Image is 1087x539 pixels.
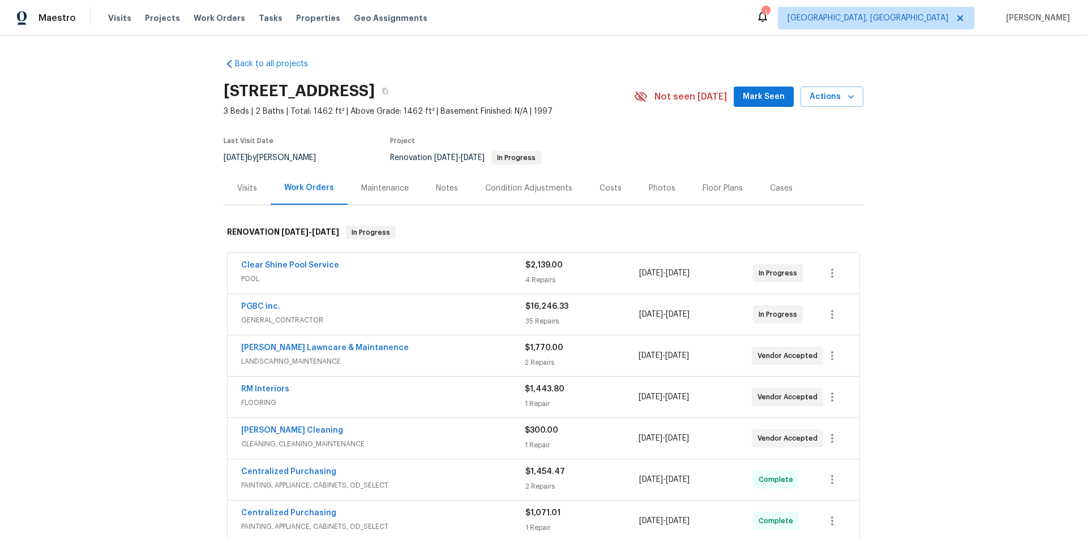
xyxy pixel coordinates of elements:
span: [DATE] [639,269,663,277]
span: In Progress [493,154,540,161]
button: Mark Seen [734,87,794,107]
span: In Progress [347,227,395,238]
a: [PERSON_NAME] Cleaning [241,426,343,434]
span: Geo Assignments [354,12,427,24]
span: [DATE] [224,154,247,162]
span: Work Orders [194,12,245,24]
span: Tasks [259,14,283,22]
div: Costs [600,183,622,194]
span: [DATE] [434,154,458,162]
span: - [639,515,690,527]
span: In Progress [759,309,802,320]
span: [DATE] [639,352,662,360]
span: - [639,350,689,361]
div: 1 [761,7,769,18]
span: Visits [108,12,131,24]
div: 2 Repairs [525,481,639,492]
span: $1,443.80 [525,385,564,393]
div: Floor Plans [703,183,743,194]
span: Complete [759,474,798,485]
span: - [639,309,690,320]
div: Notes [436,183,458,194]
div: 4 Repairs [525,274,639,286]
a: Clear Shine Pool Service [241,261,339,269]
span: - [639,268,690,279]
span: $1,454.47 [525,468,565,476]
div: 2 Repairs [525,357,638,368]
span: [PERSON_NAME] [1002,12,1070,24]
div: Condition Adjustments [485,183,572,194]
span: Not seen [DATE] [654,91,727,102]
span: $1,770.00 [525,344,563,352]
span: [DATE] [666,269,690,277]
span: Actions [810,90,854,104]
span: [GEOGRAPHIC_DATA], [GEOGRAPHIC_DATA] [788,12,948,24]
span: Vendor Accepted [758,391,822,403]
span: Complete [759,515,798,527]
span: FLOORING [241,397,525,408]
span: - [281,228,339,236]
span: - [639,474,690,485]
div: 1 Repair [525,439,638,451]
div: by [PERSON_NAME] [224,151,329,165]
span: [DATE] [665,352,689,360]
span: [DATE] [639,434,662,442]
div: Photos [649,183,675,194]
a: [PERSON_NAME] Lawncare & Maintanence [241,344,409,352]
span: POOL [241,273,525,284]
div: Cases [770,183,793,194]
span: Renovation [390,154,541,162]
span: $2,139.00 [525,261,563,269]
h6: RENOVATION [227,226,339,239]
span: [DATE] [666,517,690,525]
span: CLEANING, CLEANING_MAINTENANCE [241,438,525,450]
span: Projects [145,12,180,24]
a: RM Interiors [241,385,289,393]
span: [DATE] [461,154,485,162]
div: 1 Repair [525,398,638,409]
a: PGBC inc. [241,303,280,311]
a: Back to all projects [224,58,332,70]
span: Last Visit Date [224,137,273,144]
span: $16,246.33 [525,303,568,311]
div: 35 Repairs [525,316,639,327]
span: Vendor Accepted [758,350,822,361]
span: PAINTING, APPLIANCE, CABINETS, OD_SELECT [241,480,525,491]
span: GENERAL_CONTRACTOR [241,314,525,326]
span: [DATE] [281,228,309,236]
span: - [639,391,689,403]
h2: [STREET_ADDRESS] [224,85,375,97]
span: [DATE] [312,228,339,236]
div: Visits [237,183,257,194]
span: $1,071.01 [525,509,560,517]
div: RENOVATION [DATE]-[DATE]In Progress [224,214,863,251]
span: $300.00 [525,426,558,434]
span: [DATE] [665,434,689,442]
span: [DATE] [666,476,690,484]
span: In Progress [759,268,802,279]
span: Maestro [38,12,76,24]
span: - [639,433,689,444]
span: [DATE] [666,311,690,318]
span: Properties [296,12,340,24]
span: [DATE] [639,311,663,318]
a: Centralized Purchasing [241,468,336,476]
span: LANDSCAPING_MAINTENANCE [241,356,525,367]
span: [DATE] [639,476,663,484]
div: Work Orders [284,182,334,193]
span: Vendor Accepted [758,433,822,444]
button: Copy Address [375,81,395,101]
span: - [434,154,485,162]
span: Project [390,137,415,144]
span: Mark Seen [743,90,785,104]
span: [DATE] [639,517,663,525]
button: Actions [801,87,863,107]
a: Centralized Purchasing [241,509,336,517]
span: [DATE] [639,393,662,401]
span: 3 Beds | 2 Baths | Total: 1462 ft² | Above Grade: 1462 ft² | Basement Finished: N/A | 1997 [224,106,634,117]
span: PAINTING, APPLIANCE, CABINETS, OD_SELECT [241,521,525,532]
div: 1 Repair [525,522,639,533]
div: Maintenance [361,183,409,194]
span: [DATE] [665,393,689,401]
